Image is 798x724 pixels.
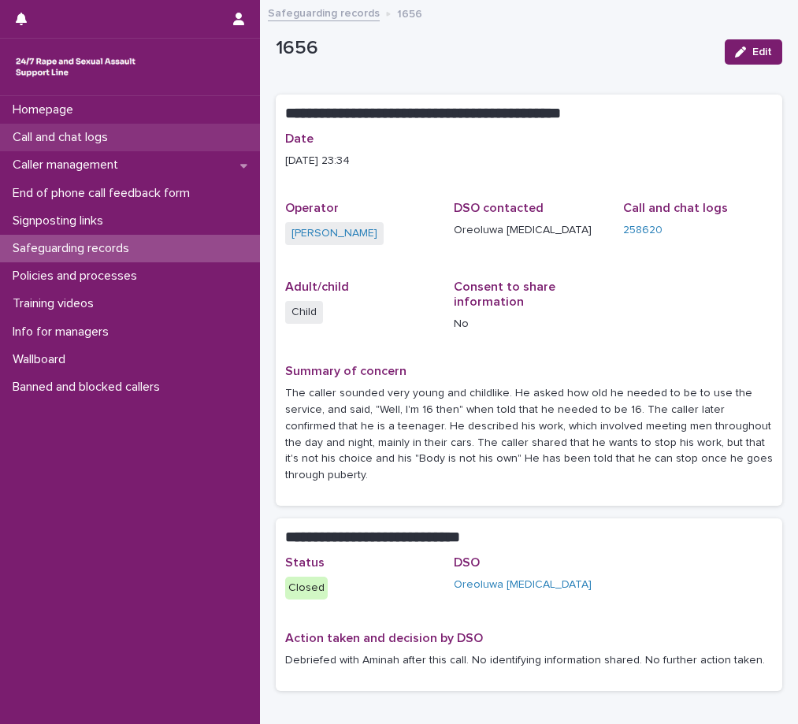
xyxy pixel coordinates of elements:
p: [DATE] 23:34 [285,153,773,169]
p: Call and chat logs [6,130,121,145]
p: Signposting links [6,213,116,228]
p: No [454,316,603,332]
span: Consent to share information [454,280,555,308]
p: 1656 [397,4,422,21]
span: Call and chat logs [623,202,728,214]
p: Homepage [6,102,86,117]
span: Action taken and decision by DSO [285,632,483,644]
p: Debriefed with Aminah after this call. No identifying information shared. No further action taken. [285,652,773,669]
span: Operator [285,202,339,214]
span: DSO [454,556,480,569]
button: Edit [725,39,782,65]
p: End of phone call feedback form [6,186,202,201]
p: Banned and blocked callers [6,380,173,395]
a: Safeguarding records [268,3,380,21]
p: Info for managers [6,325,121,340]
span: Status [285,556,325,569]
p: The caller sounded very young and childlike. He asked how old he needed to be to use the service,... [285,385,773,484]
div: Closed [285,577,328,600]
a: 258620 [623,222,663,239]
p: Caller management [6,158,131,173]
span: Date [285,132,314,145]
img: rhQMoQhaT3yELyF149Cw [13,51,139,83]
span: Edit [752,46,772,58]
span: DSO contacted [454,202,544,214]
p: Wallboard [6,352,78,367]
span: Summary of concern [285,365,406,377]
span: Adult/child [285,280,349,293]
p: Policies and processes [6,269,150,284]
p: Training videos [6,296,106,311]
a: Oreoluwa [MEDICAL_DATA] [454,577,592,593]
a: [PERSON_NAME] [291,225,377,242]
p: Safeguarding records [6,241,142,256]
p: Oreoluwa [MEDICAL_DATA] [454,222,603,239]
p: 1656 [276,37,712,60]
span: Child [285,301,323,324]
